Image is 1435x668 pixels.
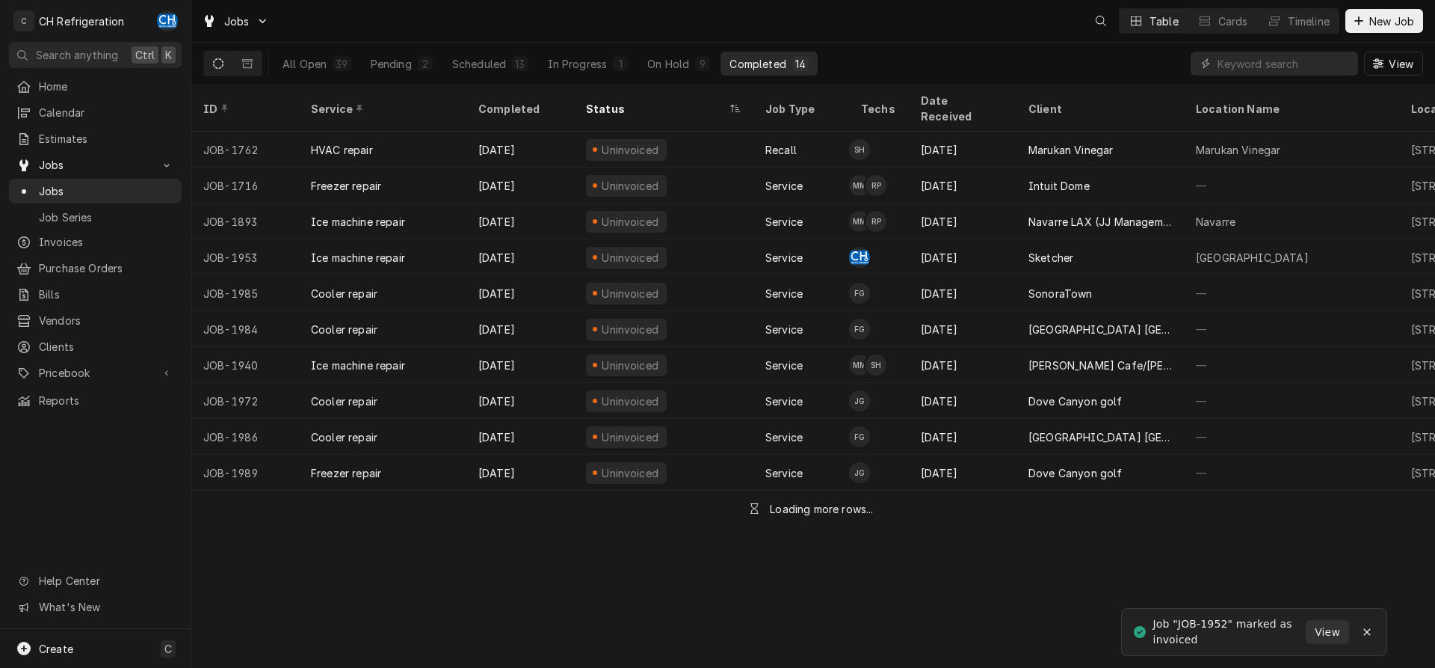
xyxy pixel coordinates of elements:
div: Ice machine repair [311,358,405,373]
div: Service [765,214,803,230]
div: MM [849,211,870,232]
div: Service [765,465,803,481]
div: [DATE] [909,383,1016,419]
div: Cards [1218,13,1248,29]
div: Fred Gonzalez's Avatar [849,426,870,447]
div: 2 [421,56,430,72]
div: [DATE] [909,311,1016,347]
div: Freezer repair [311,178,381,194]
div: JOB-1972 [191,383,299,419]
span: Jobs [224,13,250,29]
div: Cooler repair [311,322,377,337]
a: Go to What's New [9,595,182,619]
div: [DATE] [466,419,574,455]
div: FG [849,283,870,304]
div: Techs [861,101,897,117]
span: Jobs [39,183,174,199]
div: All Open [283,56,327,72]
a: Invoices [9,230,182,254]
a: Calendar [9,100,182,125]
span: Ctrl [135,47,155,63]
div: Steven Hiraga's Avatar [849,139,870,160]
div: Navarre LAX (JJ Management LLC) [1028,214,1172,230]
div: Cooler repair [311,286,377,301]
div: On Hold [647,56,689,72]
div: JOB-1940 [191,347,299,383]
div: JOB-1716 [191,168,299,203]
div: Uninvoiced [600,286,661,301]
div: C [13,10,34,31]
a: Go to Jobs [196,9,275,34]
span: K [165,47,172,63]
span: Clients [39,339,174,355]
span: Vendors [39,313,174,328]
div: [DATE] [466,168,574,203]
span: Help Center [39,573,173,589]
div: CH Refrigeration [39,13,125,29]
a: Clients [9,334,182,359]
div: [GEOGRAPHIC_DATA] [GEOGRAPHIC_DATA] [1028,322,1172,337]
div: MM [849,355,870,376]
div: [DATE] [909,203,1016,239]
a: Go to Pricebook [9,361,182,385]
div: Fred Gonzalez's Avatar [849,283,870,304]
a: Jobs [9,179,182,203]
div: Timeline [1288,13,1330,29]
div: Fred Gonzalez's Avatar [849,319,870,340]
button: New Job [1345,9,1423,33]
div: Job Type [765,101,837,117]
span: Pricebook [39,365,152,381]
div: 1 [616,56,625,72]
div: JOB-1953 [191,239,299,275]
div: JOB-1985 [191,275,299,311]
div: Chris Hiraga's Avatar [849,247,870,268]
div: ID [203,101,284,117]
div: SH [849,139,870,160]
div: Scheduled [452,56,506,72]
button: Search anythingCtrlK [9,42,182,68]
div: Freezer repair [311,465,381,481]
div: Steven Hiraga's Avatar [865,355,886,376]
div: Cooler repair [311,429,377,445]
div: Cooler repair [311,393,377,409]
span: What's New [39,599,173,615]
div: Moises Melena's Avatar [849,175,870,196]
div: [GEOGRAPHIC_DATA] [GEOGRAPHIC_DATA] [1028,429,1172,445]
div: Chris Hiraga's Avatar [157,10,178,31]
div: Uninvoiced [600,142,661,158]
div: Uninvoiced [600,250,661,266]
div: — [1184,383,1399,419]
div: Ruben Perez's Avatar [865,175,886,196]
div: [DATE] [466,455,574,491]
div: — [1184,311,1399,347]
div: RP [865,211,886,232]
span: View [1386,56,1416,72]
div: Josh Galindo's Avatar [849,390,870,411]
div: JOB-1989 [191,455,299,491]
div: Uninvoiced [600,429,661,445]
div: Recall [765,142,797,158]
div: — [1184,455,1399,491]
div: — [1184,419,1399,455]
span: New Job [1366,13,1417,29]
div: [DATE] [466,132,574,168]
div: 9 [698,56,707,72]
div: Completed [478,101,559,117]
span: View [1312,625,1343,640]
div: In Progress [548,56,608,72]
a: Home [9,74,182,99]
div: Marukan Vinegar [1028,142,1113,158]
div: Moises Melena's Avatar [849,211,870,232]
div: Uninvoiced [600,178,661,194]
div: Sketcher [1028,250,1073,266]
span: Home [39,79,174,94]
div: [DATE] [466,239,574,275]
div: JOB-1986 [191,419,299,455]
div: Job "JOB-1952" marked as invoiced [1153,616,1306,648]
div: 13 [515,56,525,72]
div: Service [765,250,803,266]
div: Uninvoiced [600,322,661,337]
span: Calendar [39,105,174,120]
a: Purchase Orders [9,256,182,281]
span: Create [39,643,73,655]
